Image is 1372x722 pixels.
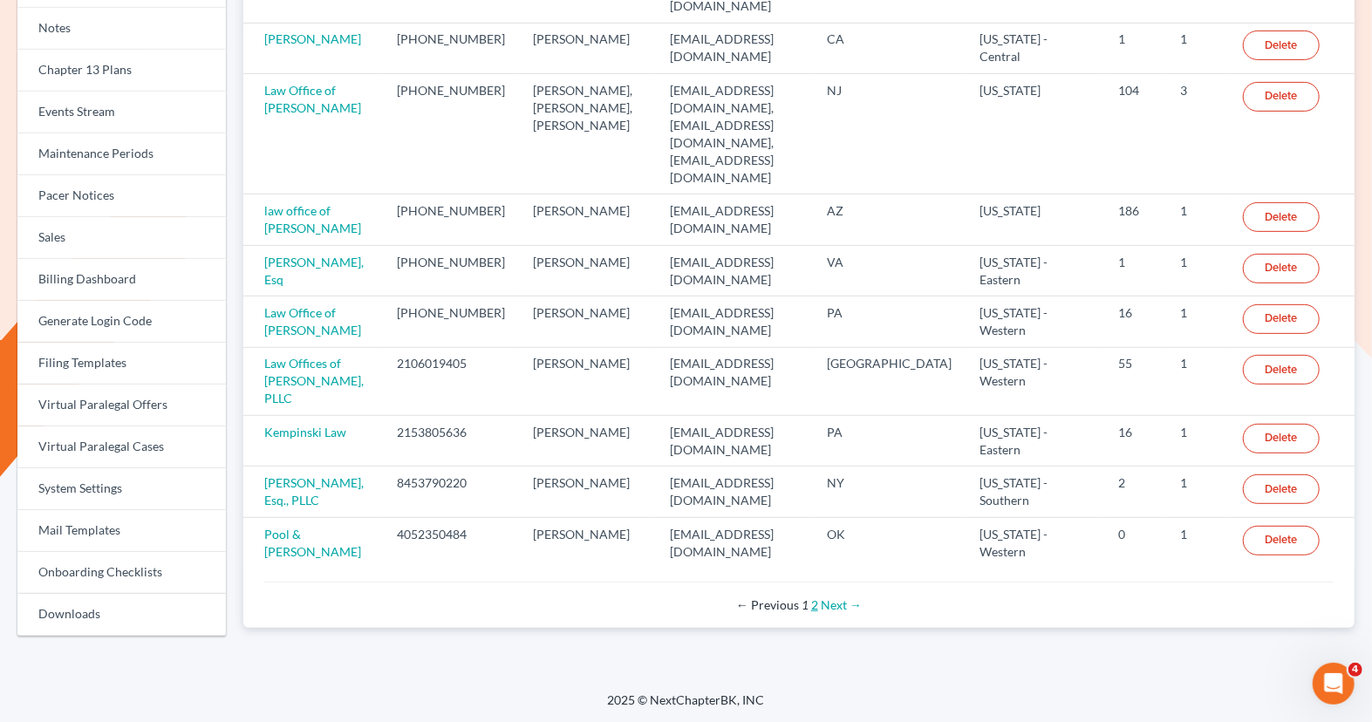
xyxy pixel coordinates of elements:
[1104,194,1166,245] td: 186
[656,245,813,296] td: [EMAIL_ADDRESS][DOMAIN_NAME]
[17,301,226,343] a: Generate Login Code
[1104,467,1166,517] td: 2
[1243,474,1320,504] a: Delete
[1104,517,1166,568] td: 0
[264,31,361,46] a: [PERSON_NAME]
[383,74,519,194] td: [PHONE_NUMBER]
[264,83,361,115] a: Law Office of [PERSON_NAME]
[383,347,519,415] td: 2106019405
[383,245,519,296] td: [PHONE_NUMBER]
[264,255,364,287] a: [PERSON_NAME], Esq
[1104,347,1166,415] td: 55
[17,468,226,510] a: System Settings
[811,597,818,612] a: Page 2
[814,245,966,296] td: VA
[383,194,519,245] td: [PHONE_NUMBER]
[264,203,361,235] a: law office of [PERSON_NAME]
[1104,245,1166,296] td: 1
[1167,347,1229,415] td: 1
[17,50,226,92] a: Chapter 13 Plans
[1104,74,1166,194] td: 104
[383,517,519,568] td: 4052350484
[1167,194,1229,245] td: 1
[17,385,226,426] a: Virtual Paralegal Offers
[1243,424,1320,453] a: Delete
[519,296,656,347] td: [PERSON_NAME]
[264,527,361,559] a: Pool & [PERSON_NAME]
[1243,31,1320,60] a: Delete
[656,517,813,568] td: [EMAIL_ADDRESS][DOMAIN_NAME]
[966,416,1105,467] td: [US_STATE] - Eastern
[383,23,519,73] td: [PHONE_NUMBER]
[1167,517,1229,568] td: 1
[1104,416,1166,467] td: 16
[17,343,226,385] a: Filing Templates
[17,175,226,217] a: Pacer Notices
[519,74,656,194] td: [PERSON_NAME], [PERSON_NAME], [PERSON_NAME]
[1104,296,1166,347] td: 16
[17,426,226,468] a: Virtual Paralegal Cases
[519,347,656,415] td: [PERSON_NAME]
[17,8,226,50] a: Notes
[1243,254,1320,283] a: Delete
[1348,663,1362,677] span: 4
[1167,296,1229,347] td: 1
[1243,526,1320,555] a: Delete
[1104,23,1166,73] td: 1
[821,597,862,612] a: Next page
[814,416,966,467] td: PA
[656,74,813,194] td: [EMAIL_ADDRESS][DOMAIN_NAME], [EMAIL_ADDRESS][DOMAIN_NAME], [EMAIL_ADDRESS][DOMAIN_NAME]
[17,217,226,259] a: Sales
[264,356,364,405] a: Law Offices of [PERSON_NAME], PLLC
[264,425,346,439] a: Kempinski Law
[1243,355,1320,385] a: Delete
[966,347,1105,415] td: [US_STATE] - Western
[383,467,519,517] td: 8453790220
[1243,82,1320,112] a: Delete
[519,245,656,296] td: [PERSON_NAME]
[264,475,364,507] a: [PERSON_NAME], Esq., PLLC
[656,467,813,517] td: [EMAIL_ADDRESS][DOMAIN_NAME]
[814,347,966,415] td: [GEOGRAPHIC_DATA]
[814,517,966,568] td: OK
[519,194,656,245] td: [PERSON_NAME]
[17,594,226,636] a: Downloads
[736,597,799,612] span: Previous page
[519,23,656,73] td: [PERSON_NAME]
[1167,416,1229,467] td: 1
[519,517,656,568] td: [PERSON_NAME]
[814,194,966,245] td: AZ
[966,23,1105,73] td: [US_STATE] - Central
[966,74,1105,194] td: [US_STATE]
[966,245,1105,296] td: [US_STATE] - Eastern
[1167,245,1229,296] td: 1
[17,510,226,552] a: Mail Templates
[1313,663,1355,705] iframe: Intercom live chat
[802,597,809,612] em: Page 1
[383,296,519,347] td: [PHONE_NUMBER]
[814,467,966,517] td: NY
[1243,202,1320,232] a: Delete
[1243,304,1320,334] a: Delete
[656,194,813,245] td: [EMAIL_ADDRESS][DOMAIN_NAME]
[17,92,226,133] a: Events Stream
[278,596,1320,614] div: Pagination
[264,305,361,337] a: Law Office of [PERSON_NAME]
[814,74,966,194] td: NJ
[656,296,813,347] td: [EMAIL_ADDRESS][DOMAIN_NAME]
[656,347,813,415] td: [EMAIL_ADDRESS][DOMAIN_NAME]
[17,259,226,301] a: Billing Dashboard
[17,552,226,594] a: Onboarding Checklists
[1167,74,1229,194] td: 3
[656,23,813,73] td: [EMAIL_ADDRESS][DOMAIN_NAME]
[814,296,966,347] td: PA
[383,416,519,467] td: 2153805636
[1167,467,1229,517] td: 1
[966,467,1105,517] td: [US_STATE] - Southern
[519,416,656,467] td: [PERSON_NAME]
[966,517,1105,568] td: [US_STATE] - Western
[966,296,1105,347] td: [US_STATE] - Western
[656,416,813,467] td: [EMAIL_ADDRESS][DOMAIN_NAME]
[966,194,1105,245] td: [US_STATE]
[814,23,966,73] td: CA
